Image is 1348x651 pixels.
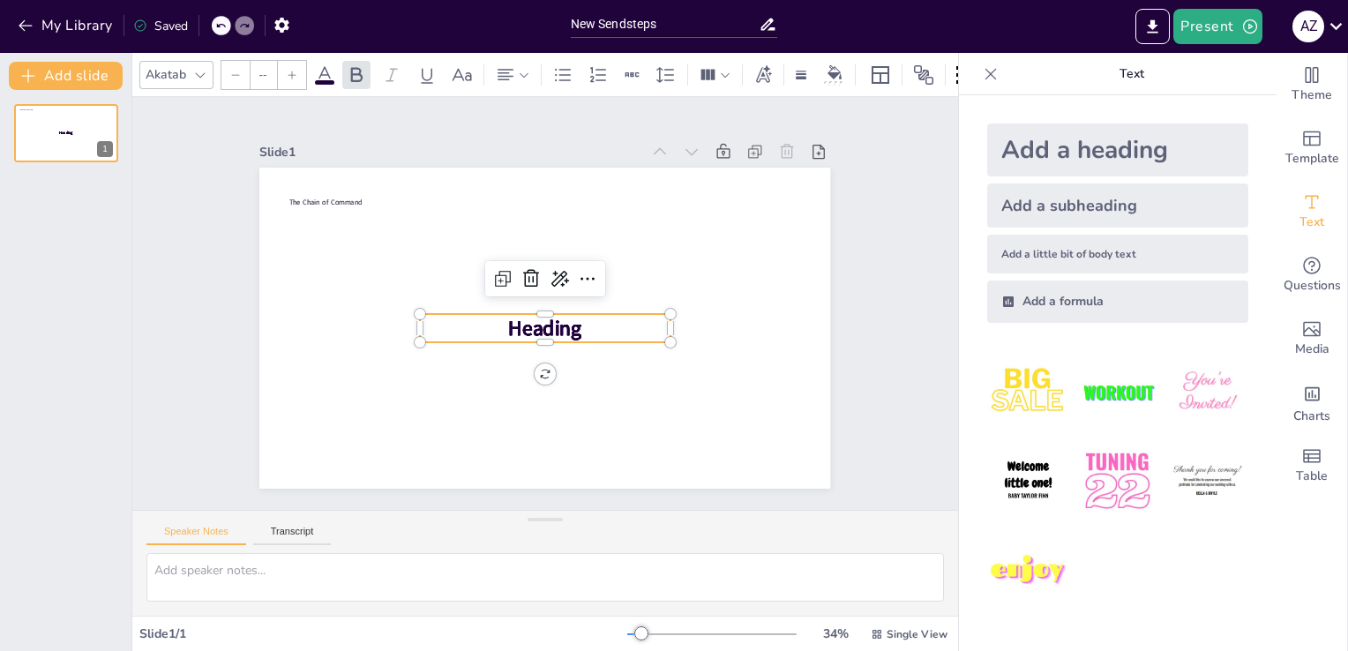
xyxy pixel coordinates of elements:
div: Add a little bit of body text [987,235,1248,273]
img: 4.jpeg [987,440,1069,522]
span: Template [1285,149,1339,168]
p: Text [1005,53,1259,95]
div: Change the overall theme [1277,53,1347,116]
div: Add a table [1277,434,1347,498]
img: 6.jpeg [1166,440,1248,522]
div: Get real-time input from your audience [1277,243,1347,307]
div: Layout [866,61,895,89]
span: Heading [509,314,582,341]
div: 34 % [814,625,857,642]
div: Add images, graphics, shapes or video [1277,307,1347,370]
div: Slide 1 [259,144,640,161]
button: My Library [13,11,120,40]
button: Speaker Notes [146,526,246,545]
div: Akatab [142,63,190,86]
img: 1.jpeg [987,351,1069,433]
span: Table [1296,467,1328,486]
div: 1 [97,141,113,157]
span: Charts [1293,407,1330,426]
span: Position [913,64,934,86]
span: Questions [1284,276,1341,296]
div: Add charts and graphs [1277,370,1347,434]
div: Add a subheading [987,183,1248,228]
button: Present [1173,9,1262,44]
div: A Z [1292,11,1324,42]
div: Slide 1 / 1 [139,625,627,642]
button: Transcript [253,526,332,545]
img: 2.jpeg [1076,351,1158,433]
div: Border settings [791,61,811,89]
span: Single View [887,627,947,641]
div: Add a heading [987,123,1248,176]
span: The Chain of Command [19,109,33,111]
div: Column Count [695,61,735,89]
div: Background color [821,65,848,84]
div: 1 [14,104,118,162]
input: Insert title [571,11,760,37]
span: Text [1299,213,1324,232]
button: Add slide [9,62,123,90]
div: Add a formula [987,281,1248,323]
div: Add ready made slides [1277,116,1347,180]
img: 3.jpeg [1166,351,1248,433]
div: Saved [133,18,188,34]
span: Heading [59,131,72,136]
img: 5.jpeg [1076,440,1158,522]
button: A Z [1292,9,1324,44]
img: 7.jpeg [987,530,1069,612]
span: Media [1295,340,1329,359]
span: Theme [1292,86,1332,105]
div: Add text boxes [1277,180,1347,243]
span: The Chain of Command [289,198,363,207]
button: Export to PowerPoint [1135,9,1170,44]
div: Text effects [750,61,776,89]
